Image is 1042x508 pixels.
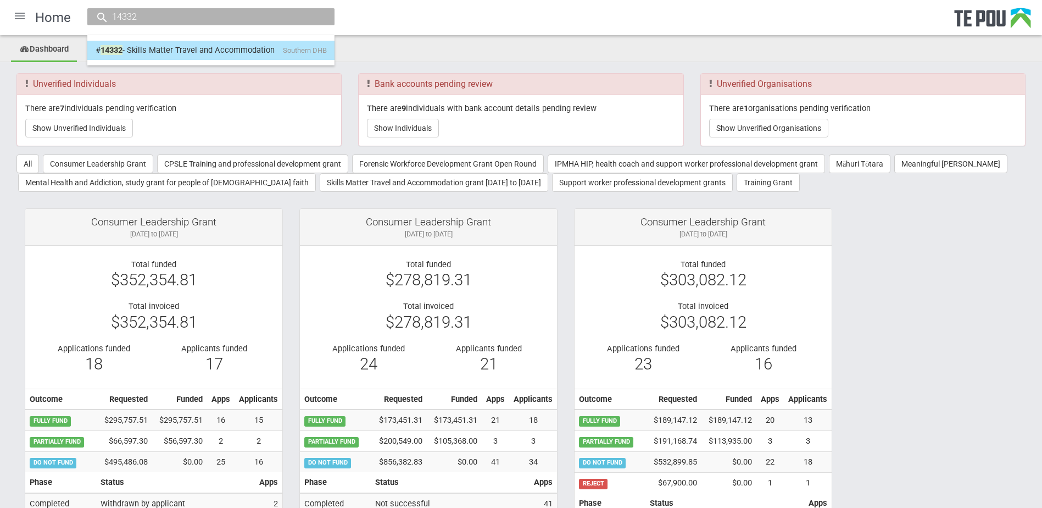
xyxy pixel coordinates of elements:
span: DO NOT FUND [304,458,351,468]
div: Total funded [308,259,549,269]
td: 20 [756,410,784,430]
button: IPMHA HIP, health coach and support worker professional development grant [548,154,825,173]
td: $0.00 [427,452,482,472]
div: $278,819.31 [308,317,549,327]
span: FULLY FUND [304,416,346,426]
td: 25 [207,452,235,472]
td: 3 [482,431,509,452]
div: [DATE] to [DATE] [583,229,823,239]
td: $295,757.51 [95,410,152,430]
b: 1 [744,103,748,113]
td: 2 [235,431,282,452]
td: 16 [235,452,282,472]
th: Outcome [575,389,644,410]
div: Total funded [583,259,823,269]
th: Outcome [300,389,370,410]
span: DO NOT FUND [579,458,626,468]
th: Requested [95,389,152,410]
div: 24 [316,359,420,369]
td: $105,368.00 [427,431,482,452]
span: FULLY FUND [30,416,71,426]
th: Applicants [509,389,557,410]
td: 13 [784,410,832,430]
div: 17 [162,359,266,369]
td: 3 [509,431,557,452]
td: $295,757.51 [152,410,207,430]
td: 1 [784,473,832,493]
th: Apps [207,389,235,410]
th: Funded [701,389,756,410]
td: 34 [509,452,557,472]
div: $352,354.81 [34,275,274,285]
td: $200,549.00 [370,431,427,452]
td: $56,597.30 [152,431,207,452]
button: Training Grant [737,173,800,192]
button: Show Unverified Individuals [25,119,133,137]
input: Search [109,11,302,23]
div: Applications funded [42,344,146,354]
td: $189,147.12 [644,410,701,430]
td: $191,168.74 [644,431,701,452]
span: FULLY FUND [579,416,620,426]
button: Forensic Workforce Development Grant Open Round [352,154,544,173]
span: 14332 [101,45,122,55]
td: $67,900.00 [644,473,701,493]
h3: Unverified Individuals [25,79,333,89]
th: Apps [482,389,509,410]
div: Applicants funded [711,344,815,354]
b: 7 [60,103,64,113]
th: Outcome [25,389,95,410]
td: $0.00 [152,452,207,472]
th: Apps [756,389,784,410]
div: Applicants funded [437,344,540,354]
div: $352,354.81 [34,317,274,327]
td: 18 [509,410,557,430]
button: Show Unverified Organisations [709,119,828,137]
b: 9 [402,103,406,113]
button: Māhuri Tōtara [829,154,890,173]
div: Applications funded [316,344,420,354]
div: $278,819.31 [308,275,549,285]
td: 16 [207,410,235,430]
td: $0.00 [701,452,756,473]
h3: Unverified Organisations [709,79,1017,89]
span: PARTIALLY FUND [304,437,359,447]
th: Apps [530,472,557,493]
td: $66,597.30 [95,431,152,452]
td: 3 [756,431,784,452]
td: $0.00 [701,473,756,493]
td: $856,382.83 [370,452,427,472]
th: Funded [152,389,207,410]
td: 21 [482,410,509,430]
span: Southern DHB [283,46,327,54]
th: Phase [25,472,96,493]
div: [DATE] to [DATE] [308,229,549,239]
div: Applicants funded [162,344,266,354]
div: Applications funded [591,344,695,354]
td: 2 [207,431,235,452]
div: 16 [711,359,815,369]
div: 18 [42,359,146,369]
th: Apps [255,472,282,493]
p: There are individuals with bank account details pending review [367,103,675,113]
td: $495,486.08 [95,452,152,472]
button: Mental Health and Addiction, study grant for people of [DEMOGRAPHIC_DATA] faith [18,173,316,192]
a: Dashboard [11,38,77,62]
td: 1 [756,473,784,493]
td: $173,451.31 [370,410,427,430]
td: 15 [235,410,282,430]
td: $532,899.85 [644,452,701,473]
h3: Bank accounts pending review [367,79,675,89]
button: Meaningful [PERSON_NAME] [894,154,1007,173]
div: Total invoiced [308,301,549,311]
td: 41 [482,452,509,472]
td: 18 [784,452,832,473]
button: Consumer Leadership Grant [43,154,153,173]
div: Total invoiced [34,301,274,311]
button: Show Individuals [367,119,439,137]
div: Consumer Leadership Grant [583,217,823,227]
p: There are organisations pending verification [709,103,1017,113]
div: Consumer Leadership Grant [308,217,549,227]
div: Consumer Leadership Grant [34,217,274,227]
div: 21 [437,359,540,369]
